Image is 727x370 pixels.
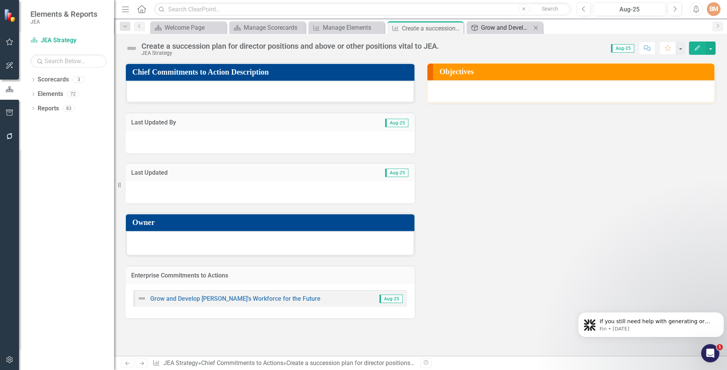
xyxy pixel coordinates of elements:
iframe: Intercom live chat [701,344,719,362]
a: Welcome Page [152,23,224,32]
div: Create a succession plan for director positions and above or other positions vital to JEA. [402,24,462,33]
iframe: Intercom notifications message [575,296,727,349]
a: JEA Strategy [163,359,198,367]
div: 3 [73,77,85,83]
h3: Enterprise Commitments to Actions [131,272,409,279]
div: Welcome Page [165,23,224,32]
a: Grow and Develop [PERSON_NAME]'s Workforce for the Future [468,23,531,32]
span: 1 [717,344,723,350]
div: Create a succession plan for director positions and above or other positions vital to JEA. [286,359,522,367]
span: Aug-25 [385,169,408,177]
a: Manage Elements [310,23,383,32]
div: Grow and Develop [PERSON_NAME]'s Workforce for the Future [481,23,531,32]
span: Elements & Reports [30,10,97,19]
input: Search Below... [30,54,106,68]
h3: Last Updated By [131,119,313,126]
a: JEA Strategy [30,36,106,45]
img: Not Defined [137,294,146,303]
a: Grow and Develop [PERSON_NAME]'s Workforce for the Future [150,295,321,302]
div: 83 [63,105,75,112]
a: Reports [38,104,59,113]
div: Manage Elements [323,23,383,32]
h3: Objectives [440,67,711,76]
h3: Last Updated [131,169,299,176]
span: Aug-25 [379,295,403,303]
input: Search ClearPoint... [154,3,571,16]
small: JEA [30,19,97,25]
span: Aug-25 [385,119,408,127]
img: ClearPoint Strategy [4,9,17,22]
img: Not Defined [125,42,138,54]
button: Aug-25 [593,2,666,16]
a: Elements [38,90,63,99]
button: BM [707,2,721,16]
div: 72 [67,91,79,97]
div: Aug-25 [596,5,663,14]
h3: Owner [132,218,411,226]
div: Manage Scorecards [244,23,303,32]
button: Search [531,4,569,14]
a: Scorecards [38,75,69,84]
span: Aug-25 [611,44,634,53]
div: Create a succession plan for director positions and above or other positions vital to JEA. [141,42,439,50]
a: Manage Scorecards [231,23,303,32]
div: JEA Strategy [141,50,439,56]
h3: Chief Commitments to Action Description [132,68,411,76]
div: » » [152,359,415,368]
a: Chief Commitments to Actions [201,359,283,367]
span: Search [542,6,558,12]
